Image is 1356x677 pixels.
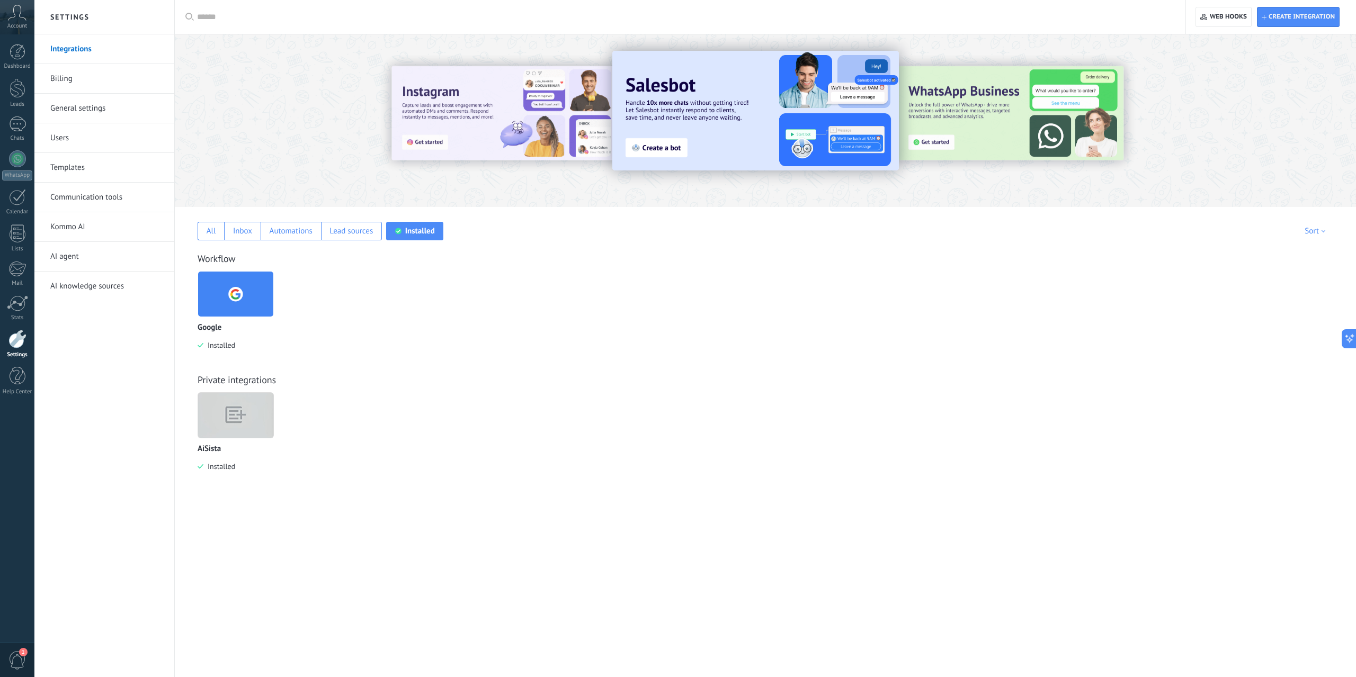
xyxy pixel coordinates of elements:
[2,351,33,358] div: Settings
[50,123,164,153] a: Users
[50,153,164,183] a: Templates
[50,34,164,64] a: Integrations
[2,280,33,287] div: Mail
[50,183,164,212] a: Communication tools
[34,242,174,272] li: AI agent
[270,226,313,236] div: Automations
[198,323,221,332] p: Google
[34,212,174,242] li: Kommo AI
[2,101,33,108] div: Leads
[898,66,1123,160] img: Slide 3
[34,183,174,212] li: Communication tools
[207,226,216,236] div: All
[34,123,174,153] li: Users
[198,374,276,386] a: Private integrations
[1269,13,1335,21] span: Create integration
[203,462,235,471] span: Installed
[50,94,164,123] a: General settings
[2,389,33,395] div: Help Center
[50,64,164,94] a: Billing
[1257,7,1340,27] button: Create integration
[1210,13,1247,21] span: Web hooks
[198,445,221,454] p: AiSista
[34,94,174,123] li: General settings
[34,153,174,183] li: Templates
[2,170,32,180] div: WhatsApp
[34,34,174,64] li: Integrations
[405,226,435,236] div: Installed
[233,226,252,236] div: Inbox
[198,271,282,366] div: Google
[50,242,164,272] a: AI agent
[612,51,899,170] img: Slide 2
[19,648,28,656] span: 1
[391,66,617,160] img: Slide 1
[198,392,282,487] div: AiSista
[2,314,33,321] div: Stats
[2,246,33,252] div: Lists
[2,209,33,215] div: Calendar
[7,23,27,30] span: Account
[50,212,164,242] a: Kommo AI
[1196,7,1251,27] button: Web hooks
[203,340,235,350] span: Installed
[34,64,174,94] li: Billing
[198,268,273,320] img: google.png
[34,272,174,301] li: AI knowledge sources
[198,252,235,265] a: Workflow
[2,135,33,142] div: Chats
[1305,226,1329,236] div: Sort
[329,226,373,236] div: Lead sources
[2,63,33,70] div: Dashboard
[198,386,273,444] img: default_logo.jpg
[50,272,164,301] a: AI knowledge sources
